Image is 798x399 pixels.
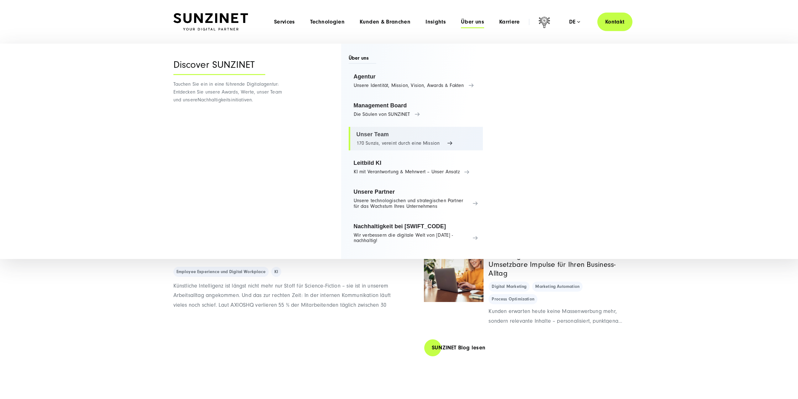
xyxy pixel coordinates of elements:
a: Agentur Unsere Identität, Mission, Vision, Awards & Fakten [349,69,483,93]
a: Leitbild KI KI mit Verantwortung & Mehrwert – Unser Ansatz [349,155,483,179]
span: KI [271,267,281,277]
img: SUNZINET Full Service Digital Agentur [173,13,248,31]
span: Process Optimization [489,294,537,304]
span: Über uns [349,55,377,64]
span: Tauchen Sie ein in eine führende Digitalagentur: Entdecken Sie unsere Awards, Werte, unser Team u... [173,81,282,103]
h3: Marketing Automation im B2B – Umsetzbare Impulse für Ihren Business-Alltag [489,251,625,278]
a: Featured image: Das Bild zeigt eine junge Frau, die in einem modernen, gut beleuchteten Raum am S... [424,242,625,324]
a: Insights [425,19,446,25]
div: de [569,19,580,25]
a: Unser Team 170 Sunzis, vereint durch eine Mission [349,127,483,151]
span: Digital Marketing [489,282,530,292]
a: Technologien [310,19,345,25]
a: Kunden & Branchen [360,19,410,25]
div: Kunden erwarten heute keine Massenwerbung mehr, sondern relevante Inhalte – personalisiert, punkt... [489,307,625,324]
div: Discover SUNZINET [173,59,265,75]
a: Karriere [499,19,520,25]
a: Management Board Die Säulen von SUNZINET [349,98,483,122]
span: Employee Experience und Digital Workplace [173,267,269,277]
span: Marketing Automation [532,282,583,292]
div: Künstliche Intelligenz ist längst nicht mehr nur Stoff für Science-Fiction – sie ist in unserem A... [173,281,396,311]
a: Services [274,19,295,25]
a: Über uns [461,19,484,25]
a: Unsere Partner Unsere technologischen und strategischen Partner für das Wachstum Ihres Unternehmens [349,184,483,214]
div: Nachhaltigkeitsinitiativen. [173,44,291,259]
img: Das Bild zeigt eine junge Frau, die in einem modernen, gut beleuchteten Raum am Schreibtisch sitz... [424,242,484,302]
a: SUNZINET Blog lesen [424,339,493,357]
a: Kontakt [597,13,632,31]
a: Nachhaltigkeit bei [SWIFT_CODE] Wir verbessern die digitale Welt von [DATE] - nachhaltig! [349,219,483,248]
